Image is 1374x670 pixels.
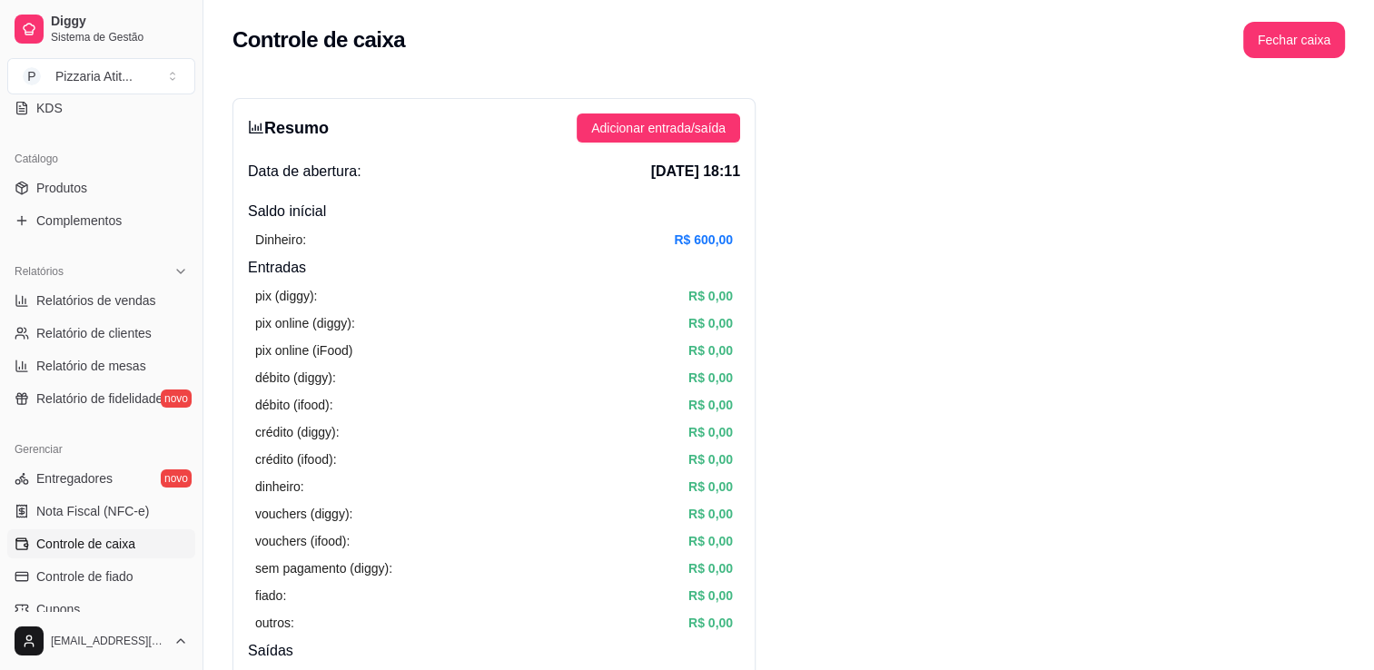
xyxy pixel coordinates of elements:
[255,422,340,442] article: crédito (diggy):
[688,449,733,469] article: R$ 0,00
[248,115,329,141] h3: Resumo
[688,504,733,524] article: R$ 0,00
[688,613,733,633] article: R$ 0,00
[255,586,286,606] article: fiado:
[36,291,156,310] span: Relatórios de vendas
[15,264,64,279] span: Relatórios
[7,595,195,624] a: Cupons
[36,469,113,488] span: Entregadores
[36,600,80,618] span: Cupons
[7,497,195,526] a: Nota Fiscal (NFC-e)
[36,389,163,408] span: Relatório de fidelidade
[7,384,195,413] a: Relatório de fidelidadenovo
[255,395,333,415] article: débito (ifood):
[7,464,195,493] a: Entregadoresnovo
[23,67,41,85] span: P
[255,477,304,497] article: dinheiro:
[36,179,87,197] span: Produtos
[36,567,133,586] span: Controle de fiado
[674,230,733,250] article: R$ 600,00
[248,119,264,135] span: bar-chart
[688,558,733,578] article: R$ 0,00
[255,286,317,306] article: pix (diggy):
[36,324,152,342] span: Relatório de clientes
[591,118,726,138] span: Adicionar entrada/saída
[255,531,350,551] article: vouchers (ifood):
[36,212,122,230] span: Complementos
[255,368,336,388] article: débito (diggy):
[688,368,733,388] article: R$ 0,00
[255,613,294,633] article: outros:
[55,67,133,85] div: Pizzaria Atit ...
[1243,22,1345,58] button: Fechar caixa
[255,230,306,250] article: Dinheiro:
[7,58,195,94] button: Select a team
[255,558,392,578] article: sem pagamento (diggy):
[688,395,733,415] article: R$ 0,00
[577,113,740,143] button: Adicionar entrada/saída
[36,357,146,375] span: Relatório de mesas
[7,173,195,202] a: Produtos
[36,99,63,117] span: KDS
[51,14,188,30] span: Diggy
[7,562,195,591] a: Controle de fiado
[688,422,733,442] article: R$ 0,00
[688,313,733,333] article: R$ 0,00
[7,144,195,173] div: Catálogo
[688,586,733,606] article: R$ 0,00
[36,535,135,553] span: Controle de caixa
[7,286,195,315] a: Relatórios de vendas
[688,477,733,497] article: R$ 0,00
[7,435,195,464] div: Gerenciar
[7,529,195,558] a: Controle de caixa
[7,94,195,123] a: KDS
[688,531,733,551] article: R$ 0,00
[255,340,352,360] article: pix online (iFood)
[248,257,740,279] h4: Entradas
[51,634,166,648] span: [EMAIL_ADDRESS][DOMAIN_NAME]
[7,319,195,348] a: Relatório de clientes
[7,7,195,51] a: DiggySistema de Gestão
[255,449,336,469] article: crédito (ifood):
[7,206,195,235] a: Complementos
[688,340,733,360] article: R$ 0,00
[688,286,733,306] article: R$ 0,00
[255,504,352,524] article: vouchers (diggy):
[7,351,195,380] a: Relatório de mesas
[7,619,195,663] button: [EMAIL_ADDRESS][DOMAIN_NAME]
[36,502,149,520] span: Nota Fiscal (NFC-e)
[248,161,361,182] span: Data de abertura:
[651,161,740,182] span: [DATE] 18:11
[248,201,740,222] h4: Saldo inícial
[255,313,355,333] article: pix online (diggy):
[232,25,405,54] h2: Controle de caixa
[51,30,188,44] span: Sistema de Gestão
[248,640,740,662] h4: Saídas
